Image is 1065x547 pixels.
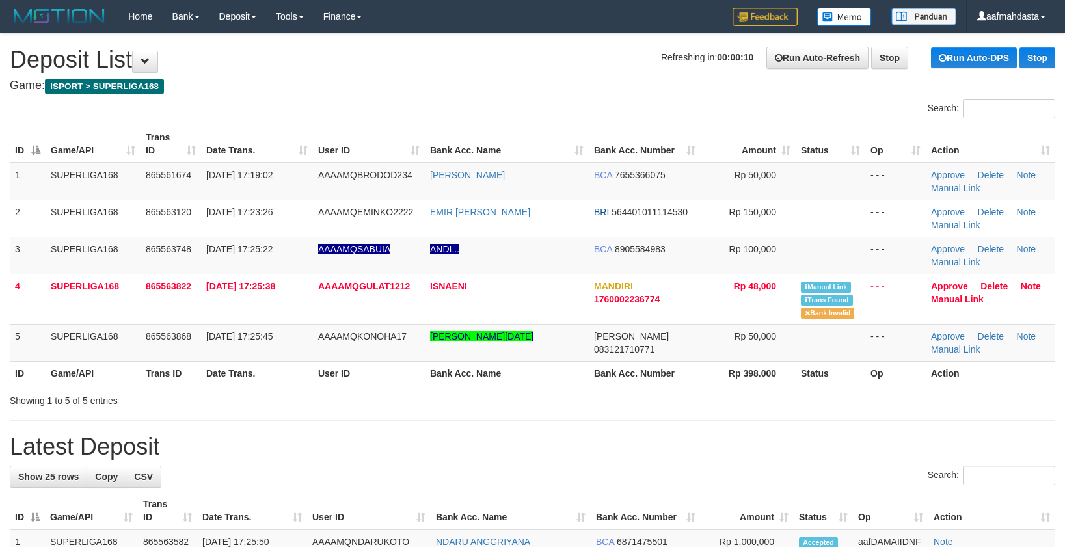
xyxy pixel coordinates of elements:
[10,79,1055,92] h4: Game:
[701,492,794,529] th: Amount: activate to sort column ascending
[45,79,164,94] span: ISPORT > SUPERLIGA168
[865,163,926,200] td: - - -
[931,170,965,180] a: Approve
[45,492,138,529] th: Game/API: activate to sort column ascending
[134,472,153,482] span: CSV
[430,281,467,291] a: ISNAENI
[978,244,1004,254] a: Delete
[18,472,79,482] span: Show 25 rows
[201,361,313,385] th: Date Trans.
[928,492,1055,529] th: Action: activate to sort column ascending
[146,207,191,217] span: 865563120
[801,295,853,306] span: Similar transaction found
[594,344,654,354] span: Copy 083121710771 to clipboard
[733,8,798,26] img: Feedback.jpg
[146,244,191,254] span: 865563748
[318,244,390,254] span: Nama rekening ada tanda titik/strip, harap diedit
[853,492,928,529] th: Op: activate to sort column ascending
[931,47,1017,68] a: Run Auto-DPS
[871,47,908,69] a: Stop
[931,281,968,291] a: Approve
[926,361,1055,385] th: Action
[963,99,1055,118] input: Search:
[126,466,161,488] a: CSV
[734,331,776,341] span: Rp 50,000
[10,274,46,324] td: 4
[146,331,191,341] span: 865563868
[46,274,141,324] td: SUPERLIGA168
[794,492,853,529] th: Status: activate to sort column ascending
[796,361,865,385] th: Status
[430,244,459,254] a: ANDI...
[46,324,141,361] td: SUPERLIGA168
[801,308,854,319] span: Bank is not match
[313,361,425,385] th: User ID
[425,126,589,163] th: Bank Acc. Name: activate to sort column ascending
[931,331,965,341] a: Approve
[10,361,46,385] th: ID
[978,207,1004,217] a: Delete
[931,294,984,304] a: Manual Link
[817,8,872,26] img: Button%20Memo.svg
[865,361,926,385] th: Op
[594,170,612,180] span: BCA
[594,281,633,291] span: MANDIRI
[10,126,46,163] th: ID: activate to sort column descending
[436,537,530,547] a: NDARU ANGGRIYANA
[197,492,307,529] th: Date Trans.: activate to sort column ascending
[10,7,109,26] img: MOTION_logo.png
[10,163,46,200] td: 1
[206,207,273,217] span: [DATE] 17:23:26
[10,324,46,361] td: 5
[615,244,666,254] span: Copy 8905584983 to clipboard
[729,207,776,217] span: Rp 150,000
[865,237,926,274] td: - - -
[766,47,869,69] a: Run Auto-Refresh
[95,472,118,482] span: Copy
[141,361,201,385] th: Trans ID
[591,492,701,529] th: Bank Acc. Number: activate to sort column ascending
[717,52,753,62] strong: 00:00:10
[594,294,660,304] span: Copy 1760002236774 to clipboard
[729,244,776,254] span: Rp 100,000
[430,331,533,341] a: [PERSON_NAME][DATE]
[46,361,141,385] th: Game/API
[928,99,1055,118] label: Search:
[926,126,1055,163] th: Action: activate to sort column ascending
[931,244,965,254] a: Approve
[1021,281,1041,291] a: Note
[865,126,926,163] th: Op: activate to sort column ascending
[430,170,505,180] a: [PERSON_NAME]
[980,281,1008,291] a: Delete
[318,170,412,180] span: AAAAMQBRODOD234
[589,126,701,163] th: Bank Acc. Number: activate to sort column ascending
[146,170,191,180] span: 865561674
[430,207,530,217] a: EMIR [PERSON_NAME]
[978,170,1004,180] a: Delete
[1017,170,1036,180] a: Note
[206,170,273,180] span: [DATE] 17:19:02
[46,163,141,200] td: SUPERLIGA168
[201,126,313,163] th: Date Trans.: activate to sort column ascending
[801,282,851,293] span: Manually Linked
[206,281,275,291] span: [DATE] 17:25:38
[318,331,407,341] span: AAAAMQKONOHA17
[934,537,953,547] a: Note
[431,492,591,529] th: Bank Acc. Name: activate to sort column ascending
[978,331,1004,341] a: Delete
[931,257,980,267] a: Manual Link
[1017,207,1036,217] a: Note
[701,126,796,163] th: Amount: activate to sort column ascending
[10,47,1055,73] h1: Deposit List
[612,207,688,217] span: Copy 564401011114530 to clipboard
[865,200,926,237] td: - - -
[865,324,926,361] td: - - -
[141,126,201,163] th: Trans ID: activate to sort column ascending
[931,207,965,217] a: Approve
[1017,331,1036,341] a: Note
[615,170,666,180] span: Copy 7655366075 to clipboard
[865,274,926,324] td: - - -
[596,537,614,547] span: BCA
[661,52,753,62] span: Refreshing in:
[734,170,776,180] span: Rp 50,000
